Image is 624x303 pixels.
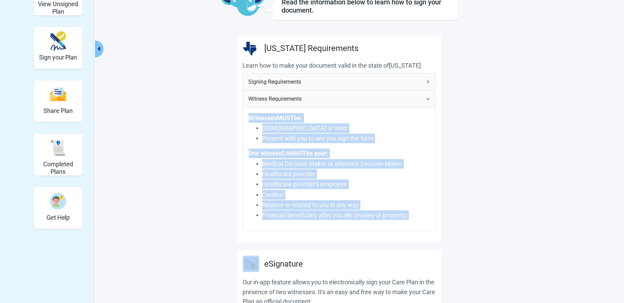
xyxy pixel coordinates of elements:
[37,161,80,175] h2: Completed Plans
[426,97,430,101] span: right
[262,169,430,179] p: Healthcare provider
[50,140,66,156] img: svg%3e
[95,46,102,52] span: caret-left
[262,123,430,133] p: [DEMOGRAPHIC_DATA] or older
[262,159,430,169] p: Medical Decision Maker or alternate Decision Maker
[262,134,430,143] p: Present with you to see you sign the form
[95,40,103,57] button: Collapse menu
[262,190,430,200] p: Creditor
[47,214,70,221] h2: Get Help
[262,211,430,220] p: Financial beneficiary after you die (money or property)
[34,187,83,229] div: Get Help
[249,150,282,157] text: One witness
[262,200,430,210] p: Relative or related to you in any way
[265,258,303,271] h2: eSignature
[39,54,77,61] h2: Sign your Plan
[249,95,422,103] span: Witness Requirements
[43,107,73,115] h2: Share Plan
[277,114,294,121] text: MUST
[294,114,303,121] text: be:
[50,31,66,51] img: make_plan_official-CpYJDfBD.svg
[50,87,66,102] img: svg%3e
[243,42,256,55] img: Texas
[34,133,83,176] div: Completed Plans
[265,42,359,55] h2: [US_STATE] Requirements
[37,0,80,15] h2: View Unsigned Plan
[50,193,66,209] img: person-question-x68TBcxA.svg
[34,80,83,122] div: Share Plan
[243,61,436,70] p: Learn how to make your document valid in the state of [US_STATE]
[262,180,430,189] p: Healthcare provider's employee
[249,78,422,86] span: Signing Requirements
[282,150,306,157] text: CANNOT
[426,80,430,84] span: right
[34,27,83,69] div: Sign your Plan
[249,114,277,121] text: Witnesses
[243,256,259,272] img: eSignature
[243,73,435,90] div: Signing Requirements
[243,90,435,107] div: Witness Requirements
[306,150,328,157] text: be your:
